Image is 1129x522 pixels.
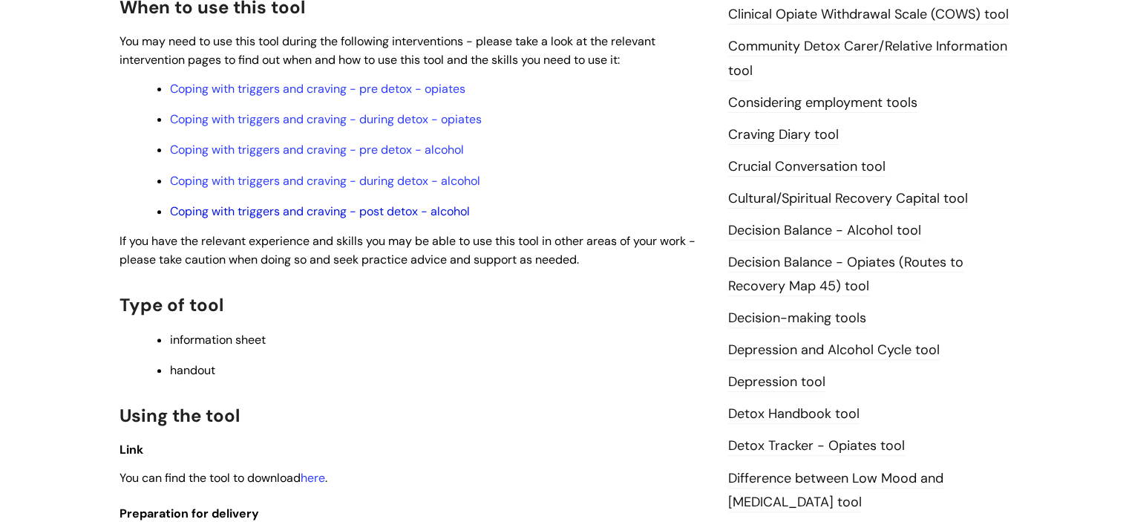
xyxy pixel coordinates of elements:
[170,81,465,97] a: Coping with triggers and craving - pre detox - opiates
[170,111,482,127] a: Coping with triggers and craving - during detox - opiates
[728,253,963,296] a: Decision Balance - Opiates (Routes to Recovery Map 45) tool
[120,404,240,427] span: Using the tool
[728,221,921,241] a: Decision Balance - Alcohol tool
[120,33,655,68] span: You may need to use this tool during the following interventions - please take a look at the rele...
[170,173,480,189] a: Coping with triggers and craving - during detox - alcohol
[301,470,325,486] a: here
[170,332,266,348] span: information sheet
[728,373,825,392] a: Depression tool
[170,142,464,157] a: Coping with triggers and craving - pre detox - alcohol
[728,469,943,512] a: Difference between Low Mood and [MEDICAL_DATA] tool
[170,203,470,219] a: Coping with triggers and craving - post detox - alcohol
[728,125,839,145] a: Craving Diary tool
[728,189,968,209] a: Cultural/Spiritual Recovery Capital tool
[120,506,259,521] span: Preparation for delivery
[728,341,940,360] a: Depression and Alcohol Cycle tool
[120,470,327,486] span: You can find the tool to download .
[728,157,886,177] a: Crucial Conversation tool
[728,309,866,328] a: Decision-making tools
[120,233,696,267] span: If you have the relevant experience and skills you may be able to use this tool in other areas of...
[120,293,223,316] span: Type of tool
[120,442,143,457] span: Link
[728,437,905,456] a: Detox Tracker - Opiates tool
[170,362,215,378] span: handout
[728,94,917,113] a: Considering employment tools
[728,5,1009,25] a: Clinical Opiate Withdrawal Scale (COWS) tool
[728,37,1007,80] a: Community Detox Carer/Relative Information tool
[728,405,860,424] a: Detox Handbook tool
